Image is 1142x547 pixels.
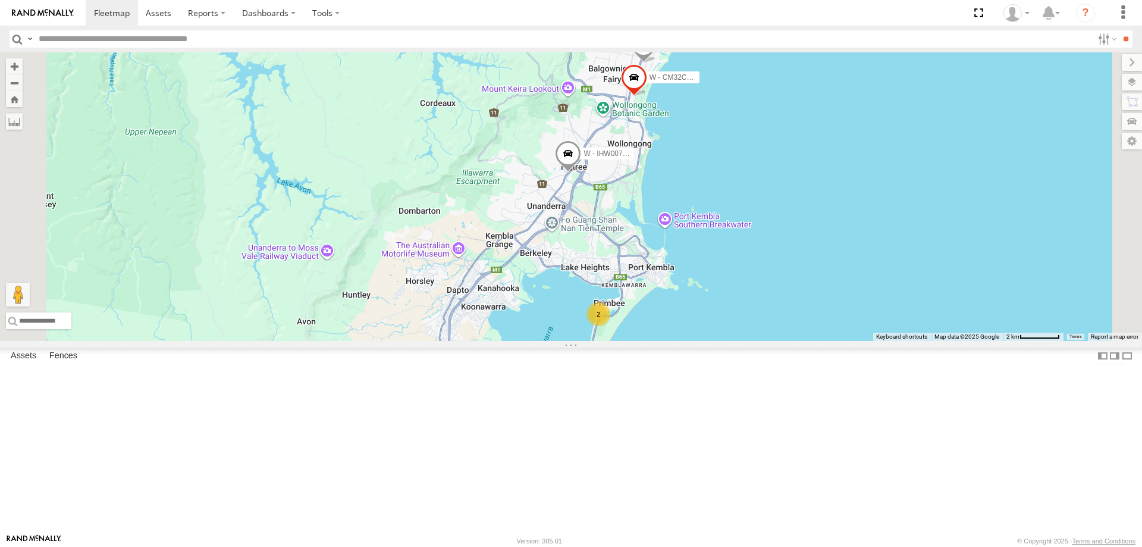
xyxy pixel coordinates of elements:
button: Zoom out [6,74,23,91]
button: Zoom Home [6,91,23,107]
div: Tye Clark [999,4,1034,22]
button: Keyboard shortcuts [876,333,927,341]
span: W - IHW007 - [PERSON_NAME] [583,149,688,158]
a: Terms [1069,335,1082,339]
label: Measure [6,113,23,130]
label: Dock Summary Table to the Right [1109,348,1121,365]
button: Map Scale: 2 km per 64 pixels [1003,333,1063,341]
div: Version: 305.01 [517,537,562,545]
a: Terms and Conditions [1072,537,1135,545]
label: Search Filter Options [1093,30,1119,48]
a: Report a map error [1091,333,1138,340]
span: W - CM32CA - Transit [650,73,719,82]
span: 2 km [1006,333,1019,340]
label: Search Query [25,30,34,48]
div: 2 [586,302,610,326]
button: Drag Pegman onto the map to open Street View [6,283,30,307]
a: Visit our Website [7,535,61,547]
label: Map Settings [1122,133,1142,149]
i: ? [1076,4,1095,23]
span: Map data ©2025 Google [934,333,999,340]
img: rand-logo.svg [12,9,74,17]
button: Zoom in [6,58,23,74]
label: Hide Summary Table [1121,348,1133,365]
div: © Copyright 2025 - [1017,537,1135,545]
label: Dock Summary Table to the Left [1097,348,1109,365]
label: Assets [5,348,42,364]
label: Fences [43,348,83,364]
